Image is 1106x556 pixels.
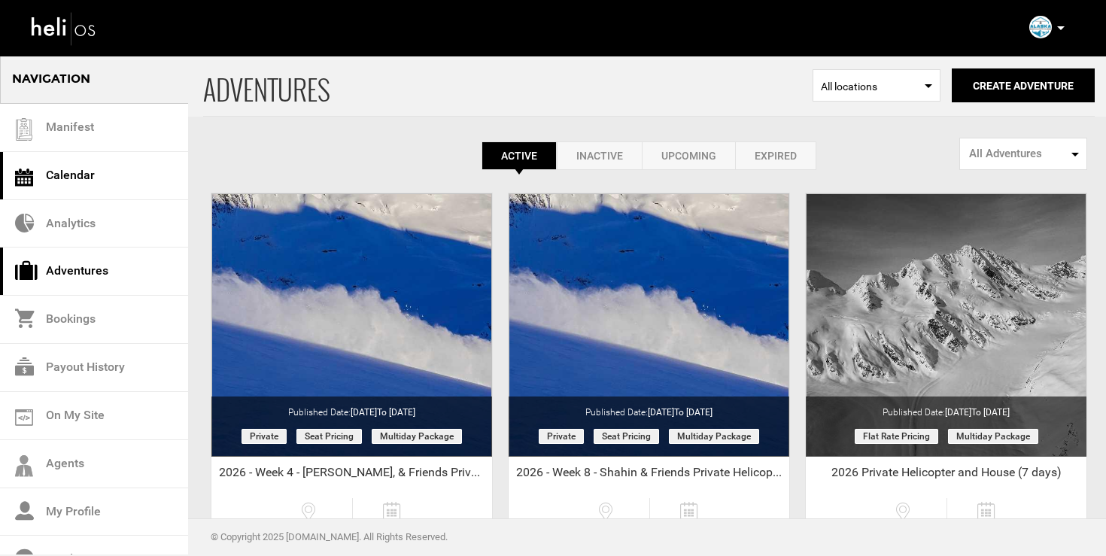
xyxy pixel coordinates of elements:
img: agents-icon.svg [15,455,33,477]
div: 2026 - Week 8 - Shahin & Friends Private Helicopter (7 Days) [509,464,789,487]
span: [DATE] [351,407,415,418]
a: Upcoming [642,141,735,170]
a: Expired [735,141,816,170]
img: guest-list.svg [13,118,35,141]
span: All locations [821,79,932,94]
span: to [DATE] [674,407,713,418]
span: Multiday package [372,429,462,444]
div: 2026 - Week 4 - [PERSON_NAME], & Friends Private Helicopter (7 Days) [211,464,492,487]
div: 2026 Private Helicopter and House (7 days) [806,464,1086,487]
button: Create Adventure [952,68,1095,102]
div: Published Date: [806,396,1086,419]
span: Private [539,429,584,444]
button: All Adventures [959,138,1087,170]
span: Multiday package [948,429,1038,444]
span: Select box activate [813,69,940,102]
span: ADVENTURES [203,55,813,116]
a: Active [482,141,557,170]
img: 438683b5cd015f564d7e3f120c79d992.png [1029,16,1052,38]
span: Seat Pricing [296,429,362,444]
div: Published Date: [509,396,789,419]
span: [DATE] [648,407,713,418]
span: Flat Rate Pricing [855,429,938,444]
span: Private [242,429,287,444]
img: heli-logo [30,8,98,48]
img: on_my_site.svg [15,409,33,426]
span: [DATE] [945,407,1010,418]
span: Multiday package [669,429,759,444]
span: to [DATE] [377,407,415,418]
img: calendar.svg [15,169,33,187]
a: Inactive [557,141,642,170]
span: Seat Pricing [594,429,659,444]
span: All Adventures [969,146,1068,162]
span: to [DATE] [971,407,1010,418]
div: Published Date: [211,396,492,419]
